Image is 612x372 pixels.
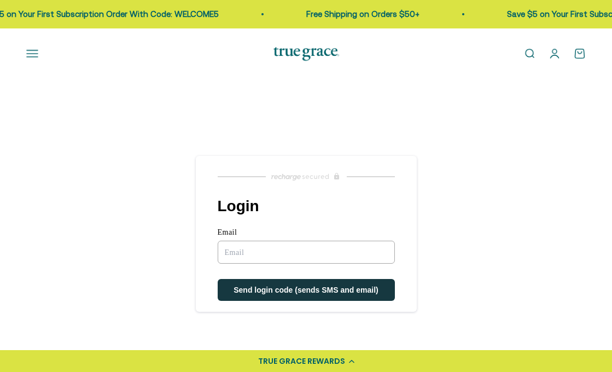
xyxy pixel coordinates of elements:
[196,169,417,184] a: Recharge Subscriptions website
[234,286,378,294] span: Send login code (sends SMS and email)
[250,9,363,19] a: Free Shipping on Orders $50+
[218,228,395,241] label: Email
[258,356,345,367] div: TRUE GRACE REWARDS
[218,241,395,264] input: Email
[218,197,417,215] h1: Login
[218,279,395,301] button: Send login code (sends SMS and email)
